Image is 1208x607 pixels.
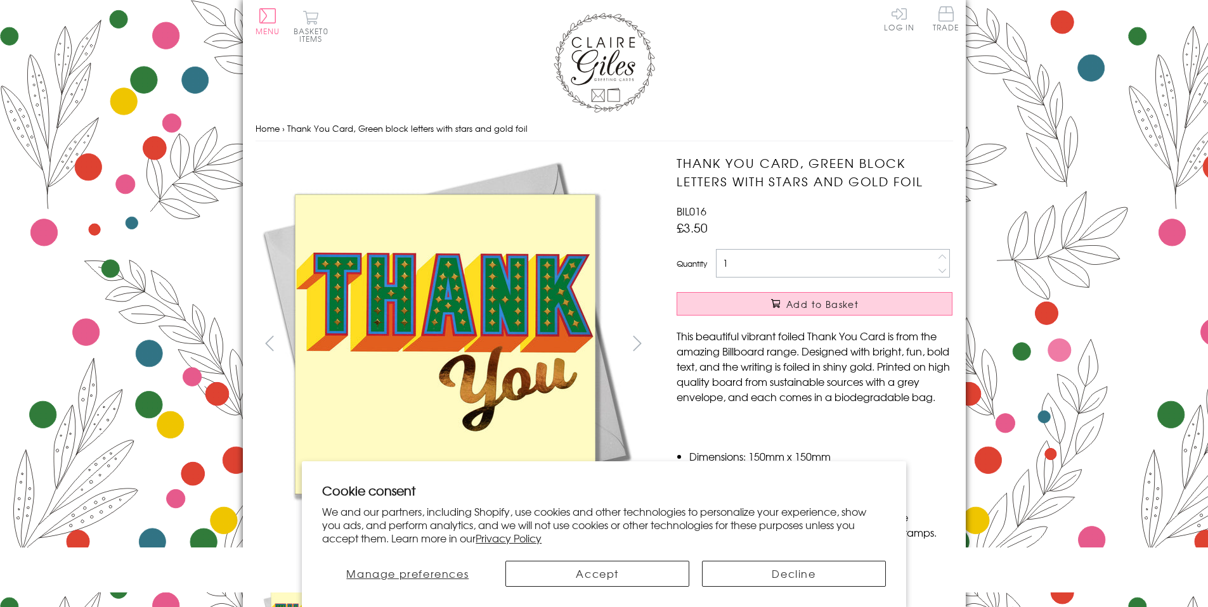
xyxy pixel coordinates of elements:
[677,328,952,404] p: This beautiful vibrant foiled Thank You Card is from the amazing Billboard range. Designed with b...
[346,566,469,581] span: Manage preferences
[623,329,651,357] button: next
[933,6,959,34] a: Trade
[282,122,285,134] span: ›
[256,8,280,35] button: Menu
[256,116,953,142] nav: breadcrumbs
[294,10,328,42] button: Basket0 items
[322,561,493,587] button: Manage preferences
[677,292,952,316] button: Add to Basket
[689,449,952,464] li: Dimensions: 150mm x 150mm
[677,203,706,219] span: BIL016
[322,505,886,544] p: We and our partners, including Shopify, use cookies and other technologies to personalize your ex...
[256,25,280,37] span: Menu
[677,219,708,236] span: £3.50
[322,482,886,499] h2: Cookie consent
[256,329,284,357] button: prev
[884,6,914,31] a: Log In
[702,561,886,587] button: Decline
[299,25,328,44] span: 0 items
[677,258,707,269] label: Quantity
[786,298,859,310] span: Add to Basket
[287,122,528,134] span: Thank You Card, Green block letters with stars and gold foil
[256,154,636,534] img: Thank You Card, Green block letters with stars and gold foil
[554,13,655,113] img: Claire Giles Greetings Cards
[933,6,959,31] span: Trade
[256,122,280,134] a: Home
[476,530,542,546] a: Privacy Policy
[505,561,689,587] button: Accept
[677,154,952,191] h1: Thank You Card, Green block letters with stars and gold foil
